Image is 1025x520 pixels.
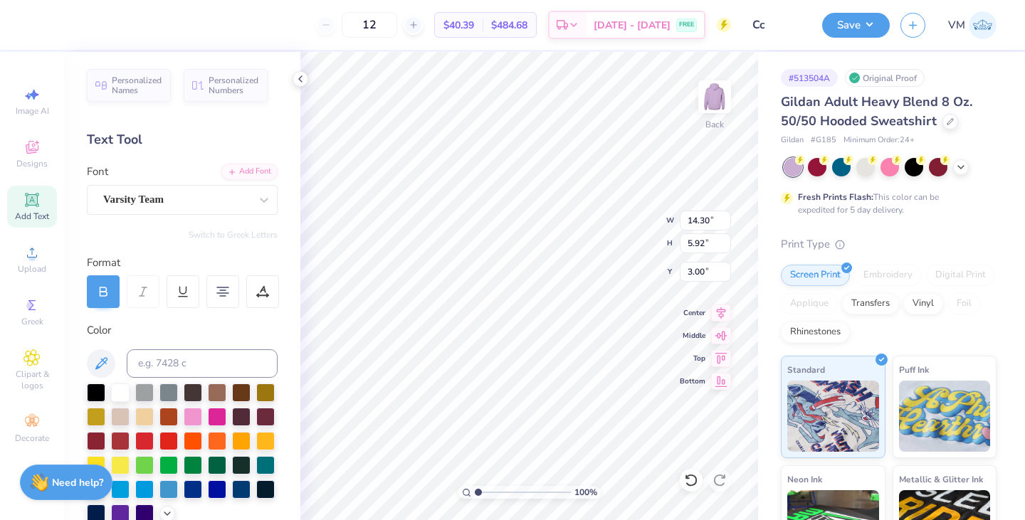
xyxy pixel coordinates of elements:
[854,265,922,286] div: Embroidery
[781,293,838,314] div: Applique
[948,11,997,39] a: VM
[16,105,49,117] span: Image AI
[680,308,705,318] span: Center
[781,322,850,343] div: Rhinestones
[443,18,474,33] span: $40.39
[7,368,57,391] span: Clipart & logos
[811,134,836,147] span: # G185
[87,130,278,149] div: Text Tool
[594,18,671,33] span: [DATE] - [DATE]
[781,236,997,253] div: Print Type
[903,293,943,314] div: Vinyl
[899,381,991,452] img: Puff Ink
[926,265,995,286] div: Digital Print
[969,11,997,39] img: Viraj Middha
[781,265,850,286] div: Screen Print
[209,75,259,95] span: Personalized Numbers
[899,362,929,377] span: Puff Ink
[842,293,899,314] div: Transfers
[52,476,103,489] strong: Need help?
[822,13,890,38] button: Save
[16,158,48,169] span: Designs
[947,293,981,314] div: Foil
[781,69,838,87] div: # 513504A
[948,17,965,33] span: VM
[781,93,972,129] span: Gildan Adult Heavy Blend 8 Oz. 50/50 Hooded Sweatshirt
[787,472,822,487] span: Neon Ink
[15,433,49,444] span: Decorate
[87,255,279,271] div: Format
[574,486,597,499] span: 100 %
[680,376,705,386] span: Bottom
[112,75,162,95] span: Personalized Names
[798,191,973,216] div: This color can be expedited for 5 day delivery.
[87,322,278,339] div: Color
[899,472,983,487] span: Metallic & Glitter Ink
[679,20,694,30] span: FREE
[680,354,705,364] span: Top
[15,211,49,222] span: Add Text
[843,134,915,147] span: Minimum Order: 24 +
[491,18,527,33] span: $484.68
[189,229,278,240] button: Switch to Greek Letters
[742,11,811,39] input: Untitled Design
[21,316,43,327] span: Greek
[845,69,925,87] div: Original Proof
[700,83,729,111] img: Back
[18,263,46,275] span: Upload
[680,331,705,341] span: Middle
[221,164,278,180] div: Add Font
[705,118,724,131] div: Back
[127,349,278,378] input: e.g. 7428 c
[781,134,804,147] span: Gildan
[798,191,873,203] strong: Fresh Prints Flash:
[787,381,879,452] img: Standard
[87,164,108,180] label: Font
[342,12,397,38] input: – –
[787,362,825,377] span: Standard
